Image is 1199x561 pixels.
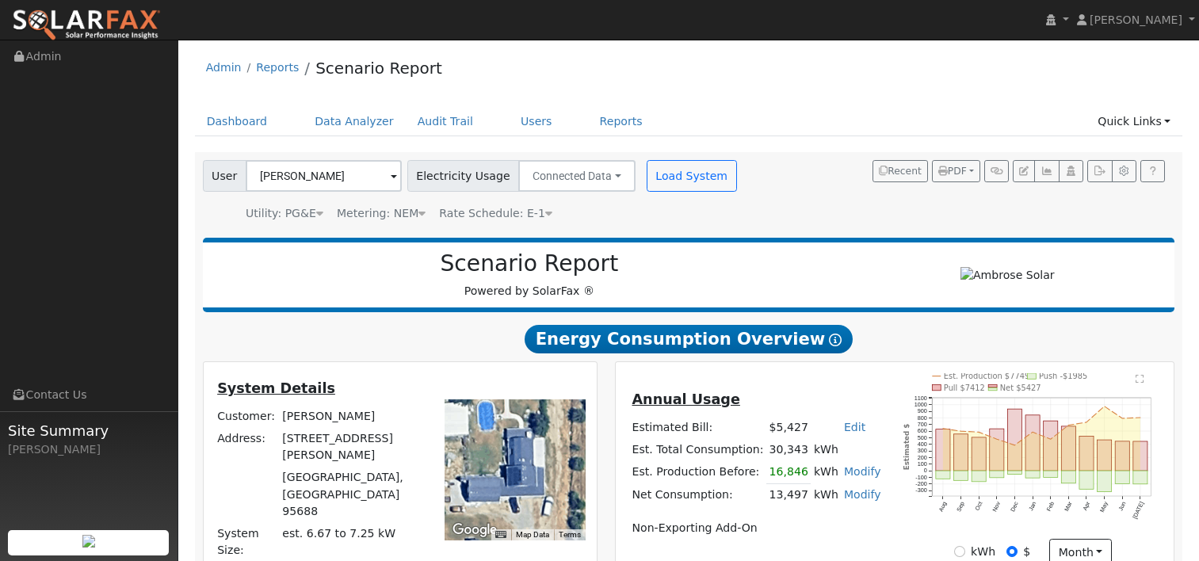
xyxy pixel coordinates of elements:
td: System Size [280,522,424,561]
button: Settings [1112,160,1136,182]
text: -100 [915,474,927,481]
text:  [1136,374,1144,384]
circle: onclick="" [1121,418,1124,420]
rect: onclick="" [972,471,986,482]
td: 16,846 [766,460,811,483]
rect: onclick="" [953,471,968,480]
input: Select a User [246,160,402,192]
a: Modify [844,488,881,501]
a: Reports [588,107,655,136]
text: 400 [917,441,926,448]
text: 100 [917,460,926,467]
a: Audit Trail [406,107,485,136]
rect: onclick="" [936,429,950,471]
circle: onclick="" [1032,431,1034,433]
text: Jun [1117,501,1128,512]
label: $ [1023,544,1030,560]
td: kWh [811,460,841,483]
rect: onclick="" [1044,421,1058,471]
h2: Scenario Report [219,250,840,277]
button: Keyboard shortcuts [495,529,506,540]
circle: onclick="" [978,431,980,433]
text: 900 [917,407,926,414]
button: Map Data [516,529,549,540]
button: Load System [647,160,737,192]
i: Show Help [829,334,842,346]
text: Pull $7412 [944,384,985,392]
td: Non-Exporting Add-On [629,517,884,540]
u: System Details [217,380,335,396]
label: kWh [971,544,995,560]
text: Mar [1063,500,1074,513]
span: User [203,160,246,192]
text: 0 [923,467,926,475]
text: Sep [955,501,966,513]
rect: onclick="" [1025,471,1040,478]
rect: onclick="" [1044,471,1058,477]
img: Ambrose Solar [960,267,1055,284]
text: 300 [917,448,926,455]
rect: onclick="" [1115,441,1129,471]
circle: onclick="" [1086,422,1088,424]
text: Aug [937,501,948,513]
rect: onclick="" [1133,471,1147,484]
td: Address: [215,428,280,467]
rect: onclick="" [1025,415,1040,471]
td: $5,427 [766,416,811,438]
td: 13,497 [766,483,811,506]
rect: onclick="" [1098,440,1112,471]
span: PDF [938,166,967,177]
text: Oct [973,501,983,512]
a: Edit [844,421,865,433]
span: Electricity Usage [407,160,519,192]
span: [PERSON_NAME] [1090,13,1182,26]
td: Est. Total Consumption: [629,438,766,460]
rect: onclick="" [936,471,950,479]
a: Help Link [1140,160,1165,182]
rect: onclick="" [990,429,1004,471]
text: 1000 [914,401,926,408]
text: -200 [915,480,927,487]
text: Est. Production $7749 [944,372,1030,380]
circle: onclick="" [1049,438,1052,441]
span: est. 6.67 to 7.25 kW [282,527,395,540]
button: Connected Data [518,160,636,192]
rect: onclick="" [953,434,968,471]
text: Apr [1081,500,1091,512]
a: Users [509,107,564,136]
rect: onclick="" [1079,437,1094,471]
u: Annual Usage [632,391,740,407]
td: [GEOGRAPHIC_DATA], [GEOGRAPHIC_DATA] 95688 [280,467,424,522]
img: Google [449,520,501,540]
a: Modify [844,465,881,478]
text: Nov [991,501,1002,513]
td: Net Consumption: [629,483,766,506]
circle: onclick="" [960,430,962,433]
rect: onclick="" [1133,441,1147,471]
td: Estimated Bill: [629,416,766,438]
circle: onclick="" [995,438,998,441]
text: 500 [917,434,926,441]
a: Reports [256,61,299,74]
text: 1100 [914,395,926,402]
text: Jan [1027,501,1037,512]
button: PDF [932,160,980,182]
rect: onclick="" [1098,471,1112,492]
button: Edit User [1013,160,1035,182]
img: retrieve [82,535,95,548]
rect: onclick="" [972,437,986,471]
a: Dashboard [195,107,280,136]
td: kWh [811,483,841,506]
rect: onclick="" [1079,471,1094,489]
text: May [1098,501,1109,514]
div: [PERSON_NAME] [8,441,170,458]
text: 700 [917,421,926,428]
circle: onclick="" [941,427,944,429]
text: 600 [917,428,926,435]
circle: onclick="" [1067,424,1070,426]
td: [PERSON_NAME] [280,406,424,428]
div: Utility: PG&E [246,205,323,222]
a: Open this area in Google Maps (opens a new window) [449,520,501,540]
button: Login As [1059,160,1083,182]
a: Admin [206,61,242,74]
